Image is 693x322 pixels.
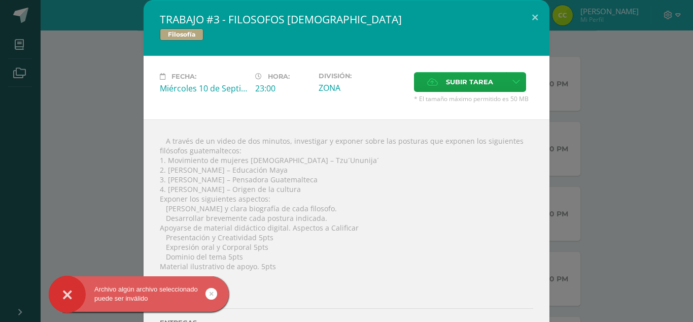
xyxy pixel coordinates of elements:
label: División: [319,72,406,80]
div: Miércoles 10 de Septiembre [160,83,247,94]
h2: TRABAJO #3 - FILOSOFOS [DEMOGRAPHIC_DATA] [160,12,533,26]
span: Hora: [268,73,290,80]
span: Subir tarea [446,73,493,91]
span: * El tamaño máximo permitido es 50 MB [414,94,533,103]
span: Filosofía [160,28,203,41]
div: Archivo algún archivo seleccionado puede ser inválido [49,285,229,303]
span: Fecha: [171,73,196,80]
div: 23:00 [255,83,310,94]
div: ZONA [319,82,406,93]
